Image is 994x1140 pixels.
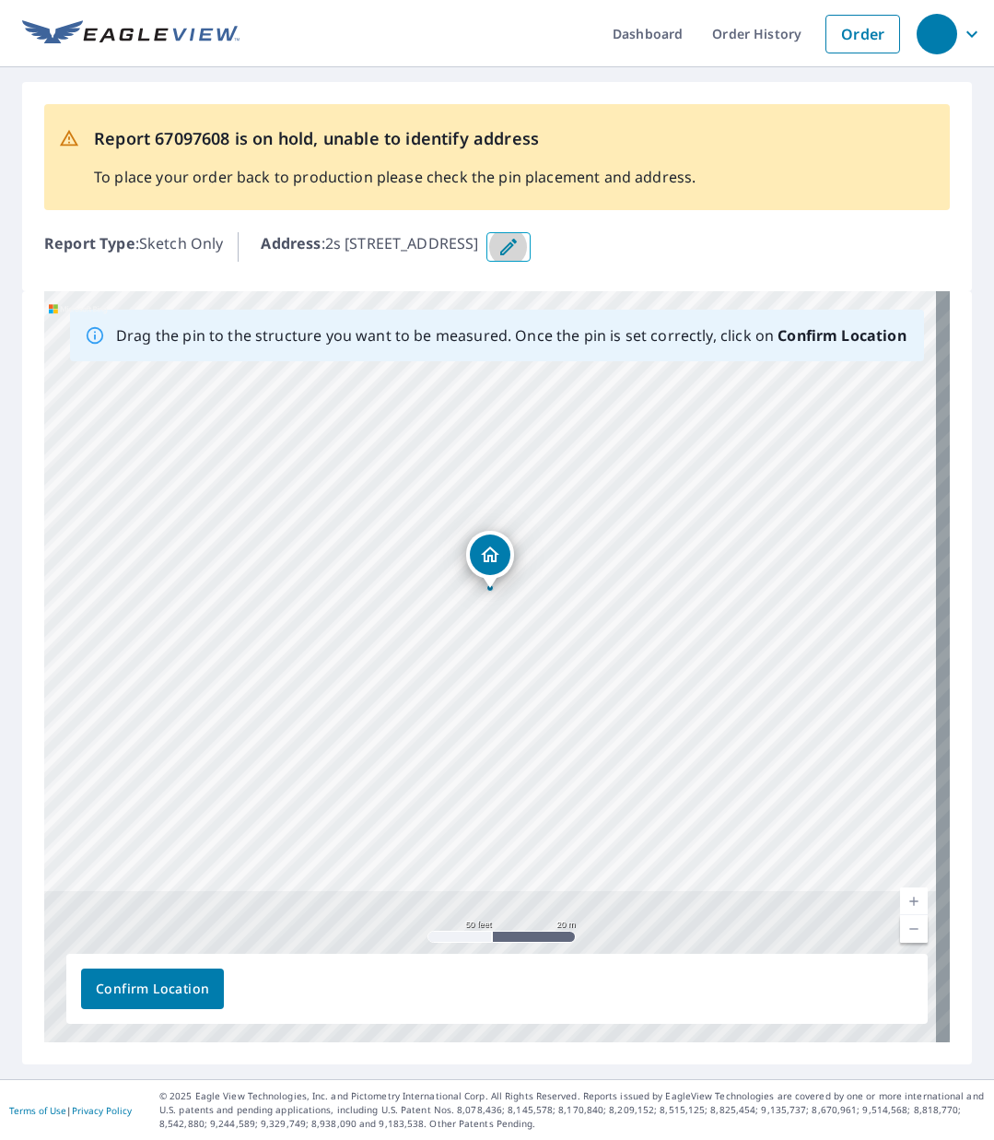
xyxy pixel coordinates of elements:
[466,531,514,588] div: Dropped pin, building 1, Residential property, 2s 111 colonial LN Elmhurst, IL 60126
[825,15,900,53] a: Order
[116,324,906,347] p: Drag the pin to the structure you want to be measured. Once the pin is set correctly, click on
[778,325,906,346] b: Confirm Location
[94,126,696,151] p: Report 67097608 is on hold, unable to identify address
[261,233,321,253] b: Address
[159,1089,985,1131] p: © 2025 Eagle View Technologies, Inc. and Pictometry International Corp. All Rights Reserved. Repo...
[900,915,928,943] a: Current Level 19, Zoom Out
[44,233,135,253] b: Report Type
[9,1105,132,1116] p: |
[900,887,928,915] a: Current Level 19, Zoom In
[96,978,209,1001] span: Confirm Location
[9,1104,66,1117] a: Terms of Use
[261,232,478,262] p: : 2s [STREET_ADDRESS]
[44,232,223,262] p: : Sketch Only
[72,1104,132,1117] a: Privacy Policy
[94,166,696,188] p: To place your order back to production please check the pin placement and address.
[22,20,240,48] img: EV Logo
[81,969,224,1009] button: Confirm Location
